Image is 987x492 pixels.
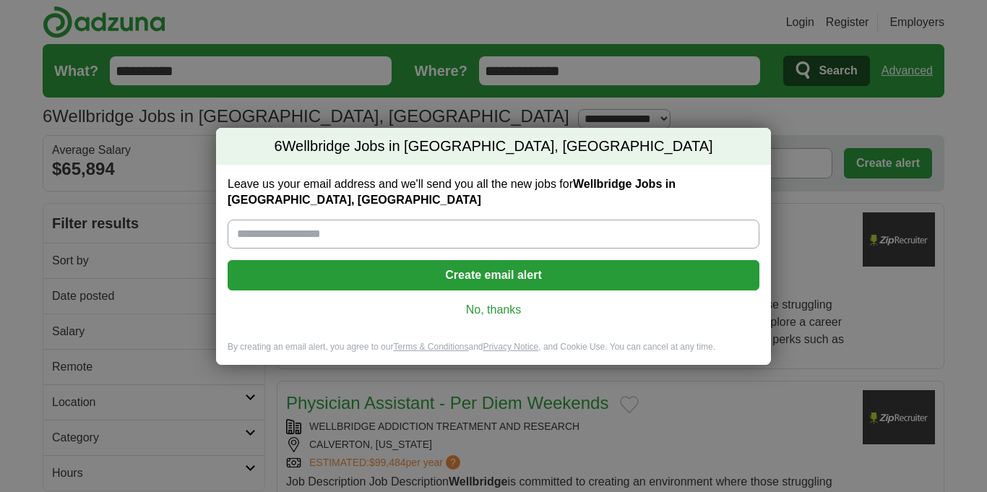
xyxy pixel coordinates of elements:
div: By creating an email alert, you agree to our and , and Cookie Use. You can cancel at any time. [216,341,771,365]
span: 6 [274,137,282,157]
button: Create email alert [228,260,759,290]
a: Terms & Conditions [393,342,468,352]
h2: Wellbridge Jobs in [GEOGRAPHIC_DATA], [GEOGRAPHIC_DATA] [216,128,771,165]
label: Leave us your email address and we'll send you all the new jobs for [228,176,759,208]
a: No, thanks [239,302,748,318]
a: Privacy Notice [483,342,539,352]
